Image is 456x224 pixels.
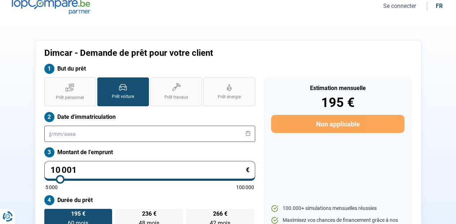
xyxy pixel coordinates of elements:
h1: Dimcar - Demande de prêt pour votre client [44,48,318,58]
span: Prêt personnel [56,95,84,101]
span: 266 € [213,211,227,217]
div: 195 € [271,96,404,109]
label: But du prêt [44,64,255,74]
span: Prêt travaux [164,94,188,100]
span: 100 000 [236,185,254,190]
button: Se connecter [381,2,418,10]
button: Non applicable [271,115,404,133]
div: Estimation mensuelle [271,85,404,91]
span: € [246,167,249,173]
span: Prêt voiture [112,94,134,100]
span: 5 000 [45,185,58,190]
label: Montant de l'emprunt [44,147,255,157]
label: Date d'immatriculation [44,112,255,122]
span: Prêt énergie [218,94,241,100]
label: Durée du prêt [44,195,255,205]
li: 100.000+ simulations mensuelles réussies [271,205,404,212]
div: fr [436,3,443,9]
span: 195 € [71,211,85,217]
span: 236 € [142,211,156,217]
input: jj/mm/aaaa [44,126,255,142]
